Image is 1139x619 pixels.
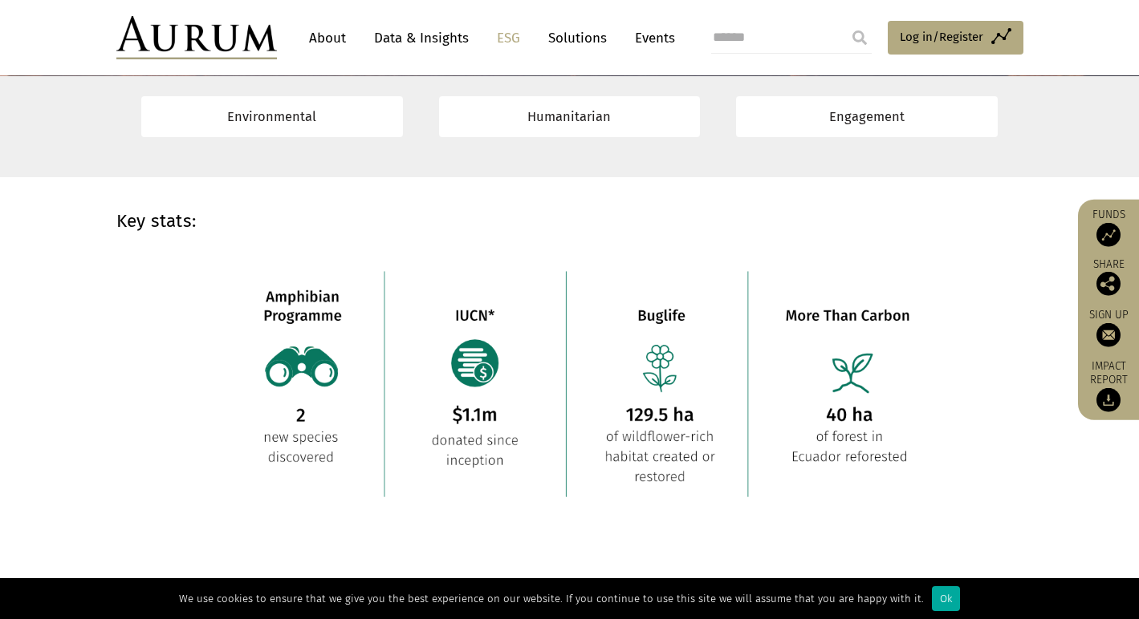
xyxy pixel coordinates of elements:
[1086,359,1131,412] a: Impact report
[932,586,960,611] div: Ok
[627,23,675,53] a: Events
[141,96,403,137] a: Environmental
[116,16,277,59] img: Aurum
[736,96,998,137] a: Engagement
[366,23,477,53] a: Data & Insights
[116,210,197,232] strong: Key stats:
[844,22,876,54] input: Submit
[489,23,528,53] a: ESG
[1096,272,1121,296] img: Share this post
[900,27,983,47] span: Log in/Register
[888,21,1023,55] a: Log in/Register
[1086,259,1131,296] div: Share
[1096,223,1121,247] img: Access Funds
[439,96,701,137] a: Humanitarian
[301,23,354,53] a: About
[1086,308,1131,347] a: Sign up
[1086,208,1131,247] a: Funds
[540,23,615,53] a: Solutions
[1096,323,1121,347] img: Sign up to our newsletter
